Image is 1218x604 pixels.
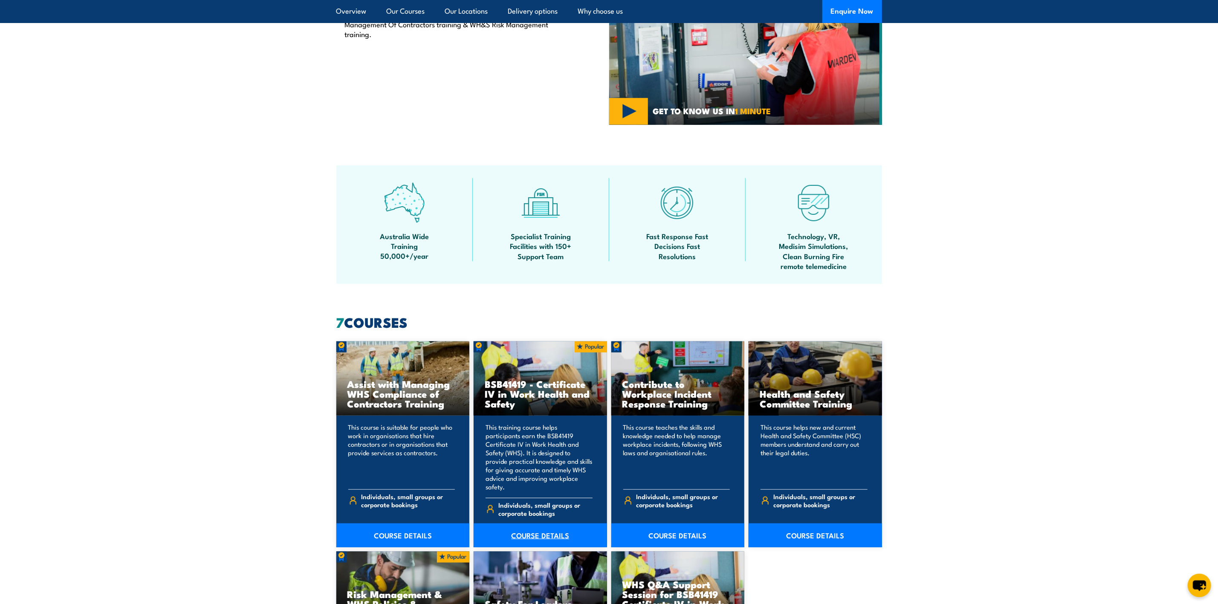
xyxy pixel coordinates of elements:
[611,523,745,547] a: COURSE DETAILS
[623,423,730,483] p: This course teaches the skills and knowledge needed to help manage workplace incidents, following...
[735,104,771,117] strong: 1 MINUTE
[622,379,734,408] h3: Contribute to Workplace Incident Response Training
[761,423,868,483] p: This course helps new and current Health and Safety Committee (HSC) members understand and carry ...
[384,182,425,223] img: auswide-icon
[347,379,459,408] h3: Assist with Managing WHS Compliance of Contractors Training
[1188,574,1211,597] button: chat-button
[336,311,344,332] strong: 7
[499,501,593,517] span: Individuals, small groups or corporate bookings
[336,523,470,547] a: COURSE DETAILS
[657,182,697,223] img: fast-icon
[775,231,852,271] span: Technology, VR, Medisim Simulations, Clean Burning Fire remote telemedicine
[474,523,607,547] a: COURSE DETAILS
[521,182,561,223] img: facilities-icon
[639,231,716,261] span: Fast Response Fast Decisions Fast Resolutions
[336,316,882,328] h2: COURSES
[774,492,868,509] span: Individuals, small groups or corporate bookings
[361,492,455,509] span: Individuals, small groups or corporate bookings
[653,107,771,115] span: GET TO KNOW US IN
[760,389,871,408] h3: Health and Safety Committee Training
[636,492,730,509] span: Individuals, small groups or corporate bookings
[793,182,834,223] img: tech-icon
[486,423,593,491] p: This training course helps participants earn the BSB41419 Certificate IV in Work Health and Safet...
[348,423,455,483] p: This course is suitable for people who work in organisations that hire contractors or in organisa...
[503,231,579,261] span: Specialist Training Facilities with 150+ Support Team
[485,379,596,408] h3: BSB41419 - Certificate IV in Work Health and Safety
[749,523,882,547] a: COURSE DETAILS
[366,231,443,261] span: Australia Wide Training 50,000+/year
